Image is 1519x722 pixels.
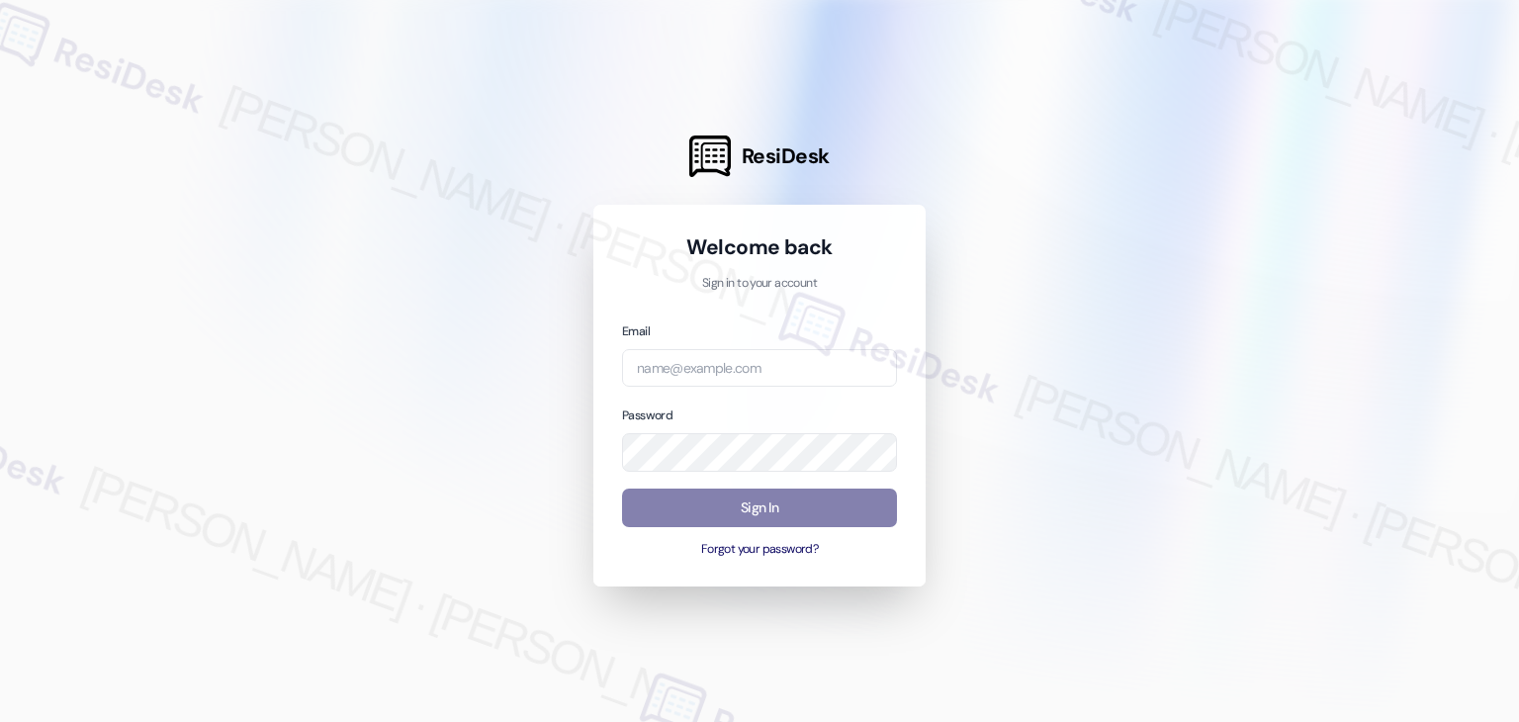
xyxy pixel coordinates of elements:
img: ResiDesk Logo [689,135,731,177]
label: Password [622,407,672,423]
button: Sign In [622,489,897,527]
span: ResiDesk [742,142,830,170]
label: Email [622,323,650,339]
button: Forgot your password? [622,541,897,559]
h1: Welcome back [622,233,897,261]
p: Sign in to your account [622,275,897,293]
input: name@example.com [622,349,897,388]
